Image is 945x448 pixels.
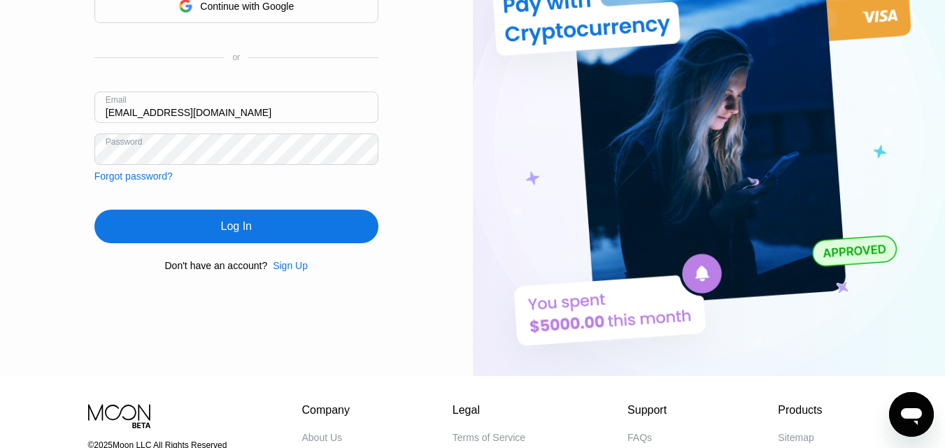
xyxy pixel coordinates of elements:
div: About Us [302,432,343,443]
div: Products [778,404,822,417]
div: Log In [221,219,252,233]
div: Terms of Service [453,432,525,443]
div: Sitemap [778,432,813,443]
div: Email [106,95,127,105]
div: Forgot password? [94,171,173,182]
div: Continue with Google [200,1,294,12]
div: Company [302,404,350,417]
div: Password [106,137,143,147]
iframe: Button to launch messaging window [889,392,934,437]
div: FAQs [627,432,652,443]
div: or [232,52,240,62]
div: Sign Up [267,260,308,271]
div: Legal [453,404,525,417]
div: Don't have an account? [165,260,268,271]
div: Sign Up [273,260,308,271]
div: Log In [94,210,378,243]
div: Support [627,404,676,417]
